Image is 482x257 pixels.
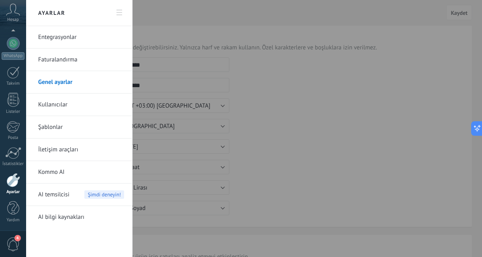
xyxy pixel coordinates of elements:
[38,116,124,139] a: Şablonlar
[38,71,124,94] a: Genel ayarlar
[38,49,124,71] a: Faturalandırma
[2,109,25,114] div: Listeler
[26,184,132,206] li: AI temsilcisi
[84,190,124,199] span: Şimdi deneyin!
[2,190,25,195] div: Ayarlar
[38,94,124,116] a: Kullanıcılar
[38,206,124,228] a: AI bilgi kaynakları
[26,161,132,184] li: Kommo AI
[26,49,132,71] li: Faturalandırma
[26,206,132,228] li: AI bilgi kaynakları
[38,26,124,49] a: Entegrasyonlar
[38,139,124,161] a: İletişim araçları
[38,184,69,206] span: AI temsilcisi
[2,81,25,86] div: Takvim
[26,139,132,161] li: İletişim araçları
[2,218,25,223] div: Yardım
[26,94,132,116] li: Kullanıcılar
[2,161,25,167] div: İstatistikler
[38,161,124,184] a: Kommo AI
[7,17,19,22] span: Hesap
[38,184,124,206] a: AI temsilcisiŞimdi deneyin!
[26,71,132,94] li: Genel ayarlar
[14,235,21,241] span: 4
[2,52,25,60] div: WhatsApp
[2,135,25,141] div: Posta
[26,26,132,49] li: Entegrasyonlar
[26,116,132,139] li: Şablonlar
